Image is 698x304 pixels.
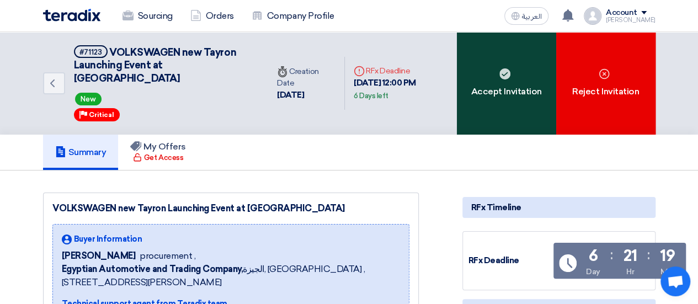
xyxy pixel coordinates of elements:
span: [PERSON_NAME] [62,249,136,263]
div: Account [606,8,637,18]
h5: VOLKSWAGEN new Tayron Launching Event at Azha [74,45,255,85]
img: Teradix logo [43,9,100,22]
button: العربية [504,7,548,25]
h5: My Offers [130,141,186,152]
div: RFx Deadline [354,65,448,77]
div: 19 [660,248,675,264]
div: : [610,245,613,265]
div: [DATE] 12:00 PM [354,77,448,102]
a: Orders [182,4,243,28]
a: Company Profile [243,4,343,28]
div: 6 [588,248,598,264]
img: profile_test.png [584,7,601,25]
a: Summary [43,135,119,170]
a: Sourcing [114,4,182,28]
div: Reject Invitation [556,32,656,135]
div: VOLKSWAGEN new Tayron Launching Event at [GEOGRAPHIC_DATA] [52,202,409,215]
span: New [75,93,102,105]
div: Day [586,266,600,278]
div: : [647,245,650,265]
div: Hr [626,266,634,278]
h5: Summary [55,147,106,158]
div: #71123 [79,49,102,56]
div: Get Access [133,152,183,163]
div: RFx Timeline [462,197,656,218]
span: الجيزة, [GEOGRAPHIC_DATA] ,[STREET_ADDRESS][PERSON_NAME] [62,263,400,289]
span: Critical [89,111,114,119]
div: 6 Days left [354,90,388,102]
div: Min [660,266,675,278]
div: Accept Invitation [457,32,556,135]
div: [PERSON_NAME] [606,17,656,23]
span: VOLKSWAGEN new Tayron Launching Event at [GEOGRAPHIC_DATA] [74,46,236,84]
div: RFx Deadline [468,254,551,267]
b: Egyptian Automotive and Trading Company, [62,264,243,274]
span: Buyer Information [74,233,142,245]
a: Open chat [660,266,690,296]
div: [DATE] [277,89,335,102]
div: 21 [623,248,637,264]
div: Creation Date [277,66,335,89]
span: procurement , [140,249,195,263]
span: العربية [522,13,542,20]
a: My Offers Get Access [118,135,198,170]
